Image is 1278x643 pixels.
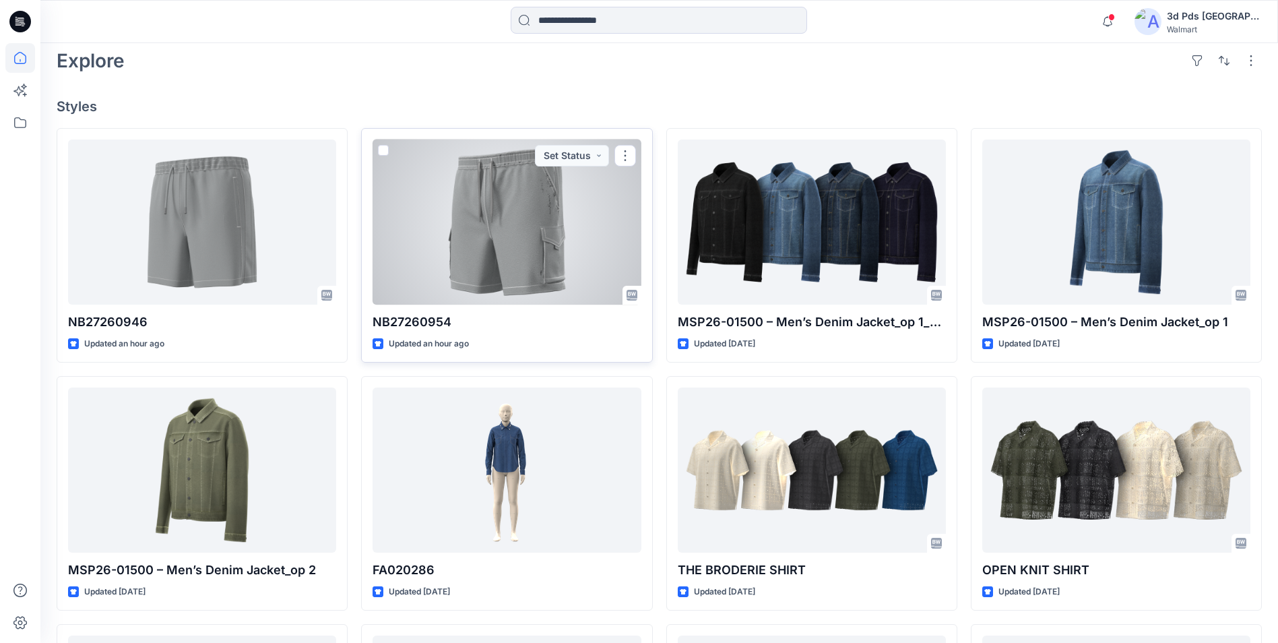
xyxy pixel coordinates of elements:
a: THE BRODERIE SHIRT [678,388,946,553]
h4: Styles [57,98,1262,115]
p: Updated [DATE] [84,585,146,599]
a: MSP26-01500 – Men’s Denim Jacket_op 1 [982,140,1250,305]
p: Updated [DATE] [998,337,1060,351]
p: FA020286 [373,561,641,580]
a: MSP26-01500 – Men’s Denim Jacket_op 1_RECOLOR [678,140,946,305]
p: MSP26-01500 – Men’s Denim Jacket_op 1_RECOLOR [678,313,946,332]
p: NB27260946 [68,313,336,332]
p: Updated [DATE] [694,337,755,351]
p: MSP26-01500 – Men’s Denim Jacket_op 2 [68,561,336,580]
p: Updated an hour ago [389,337,469,351]
p: THE BRODERIE SHIRT [678,561,946,580]
a: FA020286 [373,388,641,553]
p: NB27260954 [373,313,641,332]
a: OPEN KNIT SHIRT [982,388,1250,553]
div: Walmart [1167,24,1261,34]
p: Updated an hour ago [84,337,164,351]
div: 3d Pds [GEOGRAPHIC_DATA] [1167,8,1261,24]
p: Updated [DATE] [694,585,755,599]
p: Updated [DATE] [389,585,450,599]
p: OPEN KNIT SHIRT [982,561,1250,580]
img: avatar [1135,8,1161,35]
a: NB27260946 [68,140,336,305]
a: NB27260954 [373,140,641,305]
h2: Explore [57,50,125,71]
p: MSP26-01500 – Men’s Denim Jacket_op 1 [982,313,1250,332]
a: MSP26-01500 – Men’s Denim Jacket_op 2 [68,388,336,553]
p: Updated [DATE] [998,585,1060,599]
